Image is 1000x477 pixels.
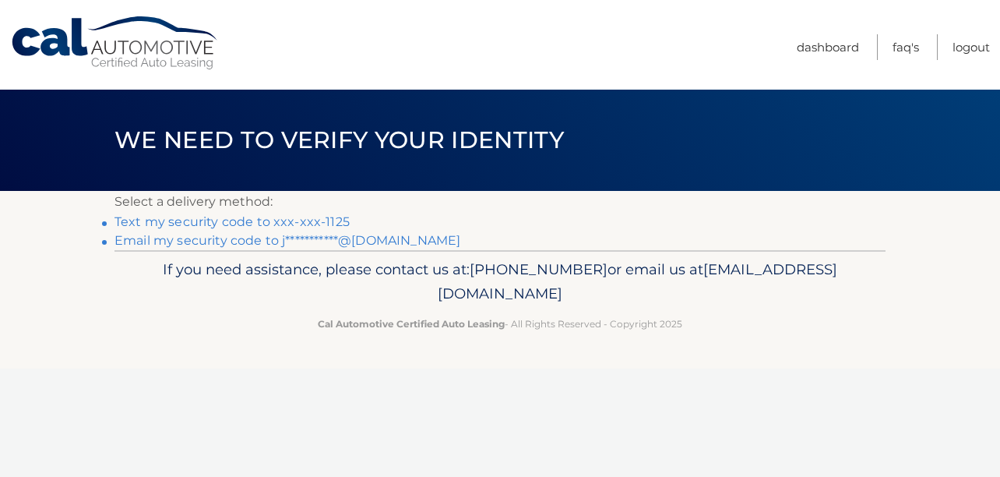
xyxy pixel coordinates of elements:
a: Text my security code to xxx-xxx-1125 [114,214,350,229]
a: Logout [952,34,990,60]
p: - All Rights Reserved - Copyright 2025 [125,316,875,332]
p: Select a delivery method: [114,191,886,213]
span: We need to verify your identity [114,125,564,154]
a: FAQ's [893,34,919,60]
span: [PHONE_NUMBER] [470,260,607,278]
p: If you need assistance, please contact us at: or email us at [125,257,875,307]
a: Cal Automotive [10,16,220,71]
a: Dashboard [797,34,859,60]
strong: Cal Automotive Certified Auto Leasing [318,318,505,330]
